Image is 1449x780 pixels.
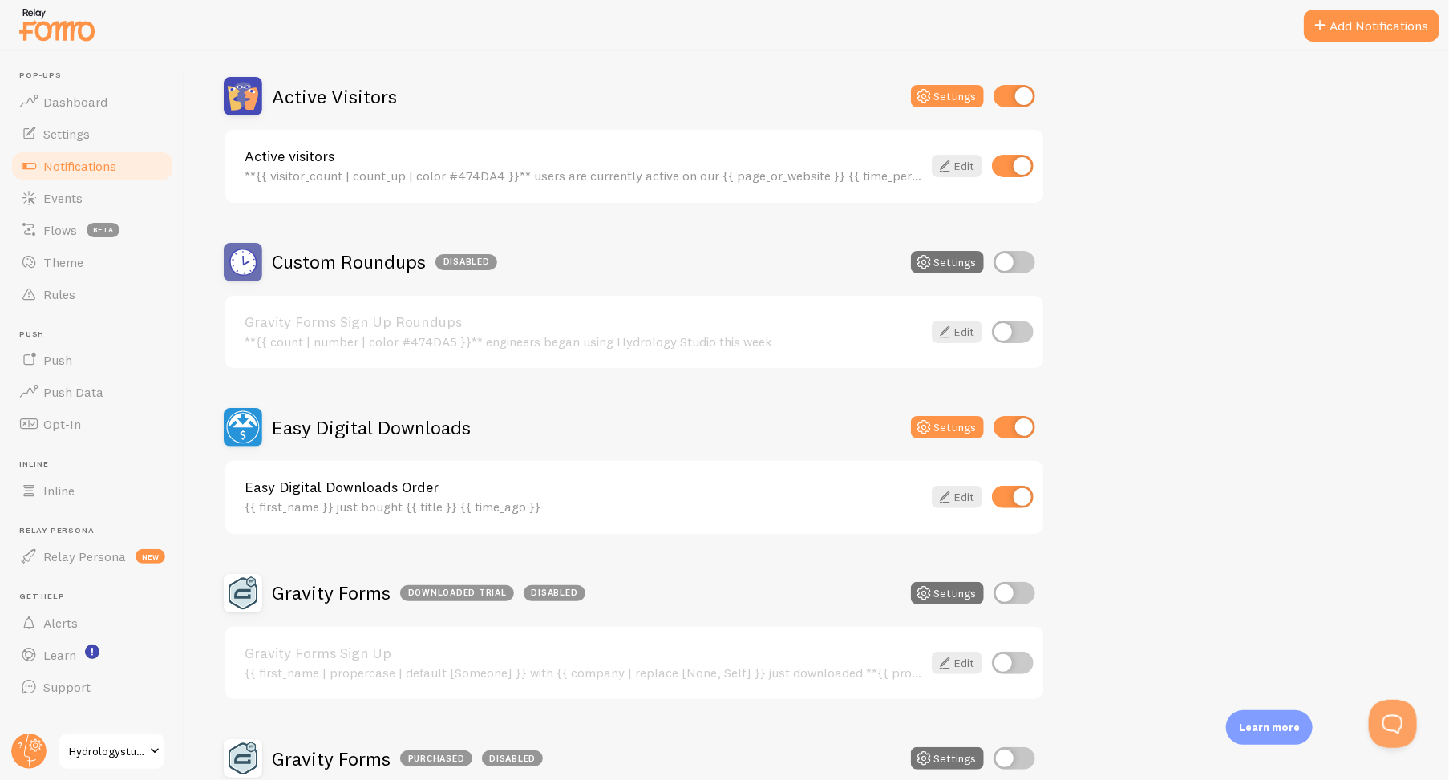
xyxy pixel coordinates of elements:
[245,665,922,680] div: {{ first_name | propercase | default [Someone] }} with {{ company | replace [None, Self] }} just ...
[43,679,91,695] span: Support
[245,499,922,514] div: {{ first_name }} just bought {{ title }} {{ time_ago }}
[245,149,922,164] a: Active visitors
[911,85,984,107] button: Settings
[932,486,982,508] a: Edit
[272,580,585,605] h2: Gravity Forms
[224,739,262,778] img: Gravity Forms
[19,459,175,470] span: Inline
[932,155,982,177] a: Edit
[43,126,90,142] span: Settings
[43,483,75,499] span: Inline
[10,150,175,182] a: Notifications
[1369,700,1417,748] iframe: Help Scout Beacon - Open
[10,540,175,572] a: Relay Persona new
[1239,720,1300,735] p: Learn more
[911,747,984,770] button: Settings
[932,321,982,343] a: Edit
[10,182,175,214] a: Events
[43,647,76,663] span: Learn
[272,84,397,109] h2: Active Visitors
[245,168,922,183] div: **{{ visitor_count | count_up | color #474DA4 }}** users are currently active on our {{ page_or_w...
[136,549,165,564] span: new
[224,408,262,447] img: Easy Digital Downloads
[245,646,922,661] a: Gravity Forms Sign Up
[10,278,175,310] a: Rules
[43,352,72,368] span: Push
[19,526,175,536] span: Relay Persona
[43,94,107,110] span: Dashboard
[1226,710,1313,745] div: Learn more
[435,254,497,270] div: Disabled
[524,585,585,601] div: Disabled
[43,254,83,270] span: Theme
[43,384,103,400] span: Push Data
[43,222,77,238] span: Flows
[10,475,175,507] a: Inline
[911,251,984,273] button: Settings
[10,376,175,408] a: Push Data
[69,742,145,761] span: Hydrologystudio
[10,246,175,278] a: Theme
[10,639,175,671] a: Learn
[10,214,175,246] a: Flows beta
[932,652,982,674] a: Edit
[400,750,472,766] div: Purchased
[224,243,262,281] img: Custom Roundups
[58,732,166,770] a: Hydrologystudio
[224,574,262,612] img: Gravity Forms
[19,71,175,81] span: Pop-ups
[43,416,81,432] span: Opt-In
[911,582,984,604] button: Settings
[245,315,922,329] a: Gravity Forms Sign Up Roundups
[10,86,175,118] a: Dashboard
[43,190,83,206] span: Events
[10,671,175,703] a: Support
[10,607,175,639] a: Alerts
[19,592,175,602] span: Get Help
[17,4,97,45] img: fomo-relay-logo-orange.svg
[482,750,544,766] div: Disabled
[43,548,126,564] span: Relay Persona
[87,223,119,237] span: beta
[911,416,984,438] button: Settings
[43,615,78,631] span: Alerts
[19,329,175,340] span: Push
[272,249,497,274] h2: Custom Roundups
[400,585,514,601] div: Downloaded Trial
[43,286,75,302] span: Rules
[245,334,922,349] div: **{{ count | number | color #474DA5 }}** engineers began using Hydrology Studio this week
[224,77,262,115] img: Active Visitors
[245,480,922,495] a: Easy Digital Downloads Order
[10,344,175,376] a: Push
[272,415,471,440] h2: Easy Digital Downloads
[10,408,175,440] a: Opt-In
[43,158,116,174] span: Notifications
[272,746,543,771] h2: Gravity Forms
[85,645,99,659] svg: <p>Watch New Feature Tutorials!</p>
[10,118,175,150] a: Settings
